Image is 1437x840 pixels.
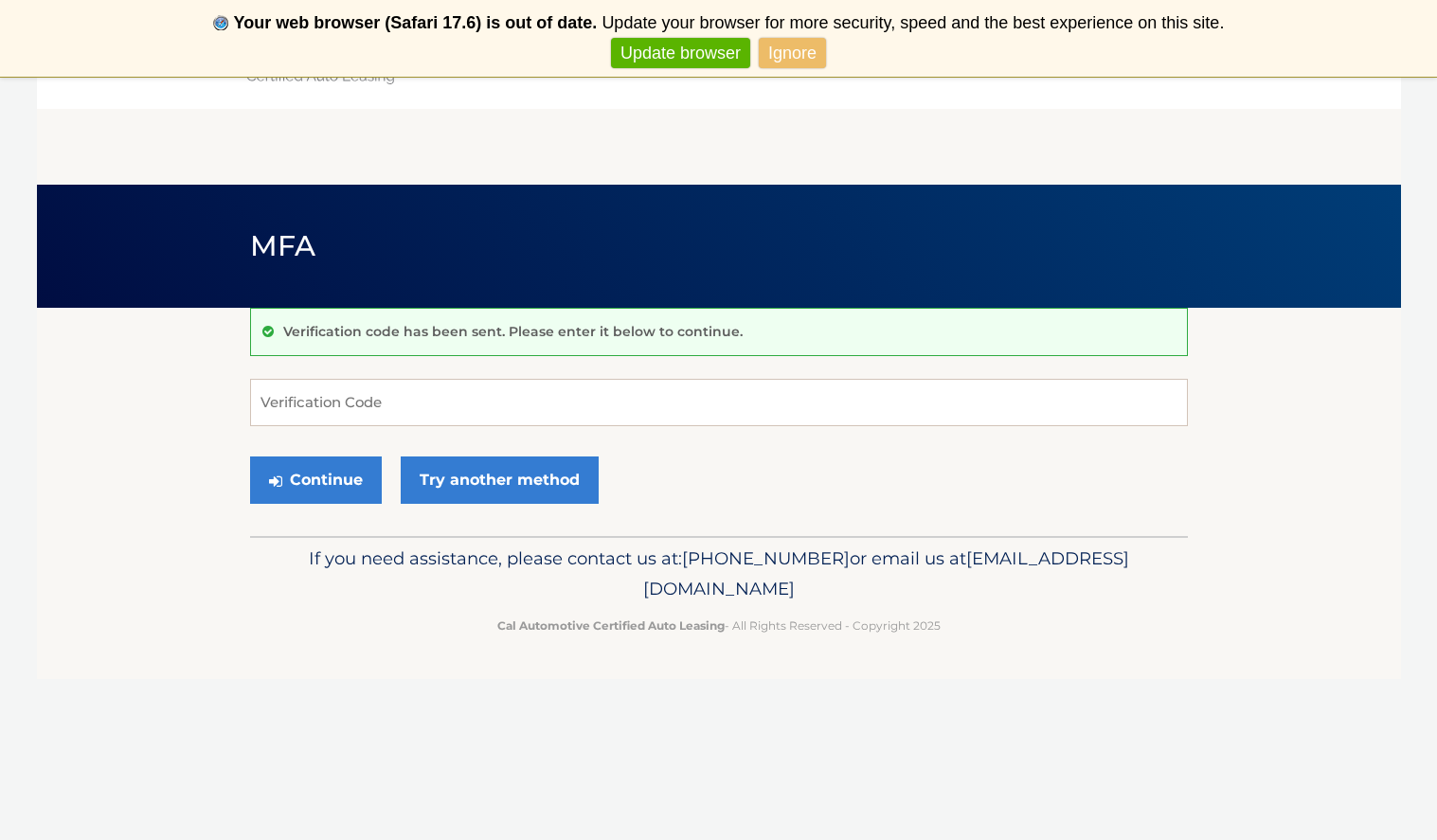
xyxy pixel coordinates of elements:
[497,618,725,633] strong: Cal Automotive Certified Auto Leasing
[602,13,1224,32] span: Update your browser for more security, speed and the best experience on this site.
[234,13,598,32] b: Your web browser (Safari 17.6) is out of date.
[250,228,316,263] span: MFA
[283,323,743,340] p: Verification code has been sent. Please enter it below to continue.
[611,38,750,69] a: Update browser
[682,547,850,569] span: [PHONE_NUMBER]
[250,379,1188,426] input: Verification Code
[759,38,826,69] a: Ignore
[262,616,1176,635] p: - All Rights Reserved - Copyright 2025
[262,544,1176,604] p: If you need assistance, please contact us at: or email us at
[250,456,382,504] button: Continue
[401,456,599,504] a: Try another method
[643,547,1129,599] span: [EMAIL_ADDRESS][DOMAIN_NAME]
